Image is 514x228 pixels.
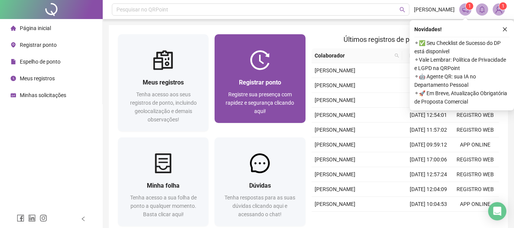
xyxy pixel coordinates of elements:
span: search [395,53,399,58]
span: Minhas solicitações [20,92,66,98]
span: left [81,216,86,222]
span: Registrar ponto [239,79,281,86]
td: APP ONLINE [452,137,499,152]
span: facebook [17,214,24,222]
span: 1 [468,3,471,9]
span: bell [479,6,485,13]
td: [DATE] 12:57:24 [405,167,452,182]
td: [DATE] 12:54:01 [405,108,452,123]
sup: Atualize o seu contato no menu Meus Dados [499,2,507,10]
td: REGISTRO WEB [452,182,499,197]
span: search [393,50,401,61]
img: 86236 [493,4,504,15]
span: Minha folha [147,182,180,189]
span: Registrar ponto [20,42,57,48]
span: Meus registros [20,75,55,81]
span: [PERSON_NAME] [315,201,355,207]
span: [PERSON_NAME] [315,67,355,73]
span: [PERSON_NAME] [414,5,455,14]
td: REGISTRO WEB [452,123,499,137]
a: Registrar pontoRegistre sua presença com rapidez e segurança clicando aqui! [215,34,305,123]
span: instagram [40,214,47,222]
sup: 1 [466,2,473,10]
span: ⚬ Vale Lembrar: Política de Privacidade e LGPD na QRPoint [414,56,509,72]
span: 1 [502,3,504,9]
span: ⚬ 🚀 Em Breve, Atualização Obrigatória de Proposta Comercial [414,89,509,106]
span: clock-circle [11,76,16,81]
span: [PERSON_NAME] [315,171,355,177]
span: ⚬ ✅ Seu Checklist de Sucesso do DP está disponível [414,39,509,56]
span: [PERSON_NAME] [315,142,355,148]
td: [DATE] 11:57:02 [405,123,452,137]
span: Página inicial [20,25,51,31]
span: Registre sua presença com rapidez e segurança clicando aqui! [226,91,294,114]
span: Data/Hora [405,51,438,60]
span: file [11,59,16,64]
td: APP ONLINE [452,197,499,212]
span: [PERSON_NAME] [315,156,355,163]
span: ⚬ 🤖 Agente QR: sua IA no Departamento Pessoal [414,72,509,89]
span: [PERSON_NAME] [315,97,355,103]
span: search [399,7,405,13]
td: [DATE] 17:00:08 [405,93,452,108]
td: [DATE] 17:00:06 [405,152,452,167]
span: Tenha acesso aos seus registros de ponto, incluindo geolocalização e demais observações! [130,91,197,123]
td: [DATE] 09:54:06 [405,78,452,93]
span: Colaborador [315,51,392,60]
td: REGISTRO WEB [452,212,499,226]
div: Open Intercom Messenger [488,202,506,220]
span: Últimos registros de ponto sincronizados [344,35,466,43]
a: Minha folhaTenha acesso a sua folha de ponto a qualquer momento. Basta clicar aqui! [118,137,208,226]
td: [DATE] 17:00:00 [405,212,452,226]
th: Data/Hora [402,48,447,63]
span: [PERSON_NAME] [315,186,355,192]
span: Tenha respostas para as suas dúvidas clicando aqui e acessando o chat! [224,195,295,217]
td: REGISTRO WEB [452,167,499,182]
span: Meus registros [143,79,184,86]
span: environment [11,42,16,48]
span: Espelho de ponto [20,59,60,65]
span: close [502,27,508,32]
span: notification [462,6,469,13]
td: [DATE] 10:04:53 [405,197,452,212]
td: REGISTRO WEB [452,108,499,123]
span: Dúvidas [249,182,271,189]
td: [DATE] 12:06:48 [405,63,452,78]
a: Meus registrosTenha acesso aos seus registros de ponto, incluindo geolocalização e demais observa... [118,34,208,131]
a: DúvidasTenha respostas para as suas dúvidas clicando aqui e acessando o chat! [215,137,305,226]
span: [PERSON_NAME] [315,127,355,133]
span: schedule [11,92,16,98]
td: REGISTRO WEB [452,152,499,167]
span: linkedin [28,214,36,222]
span: Novidades ! [414,25,442,33]
span: Tenha acesso a sua folha de ponto a qualquer momento. Basta clicar aqui! [130,195,197,217]
td: [DATE] 12:04:09 [405,182,452,197]
span: home [11,26,16,31]
span: [PERSON_NAME] [315,82,355,88]
span: [PERSON_NAME] [315,112,355,118]
td: [DATE] 09:59:12 [405,137,452,152]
